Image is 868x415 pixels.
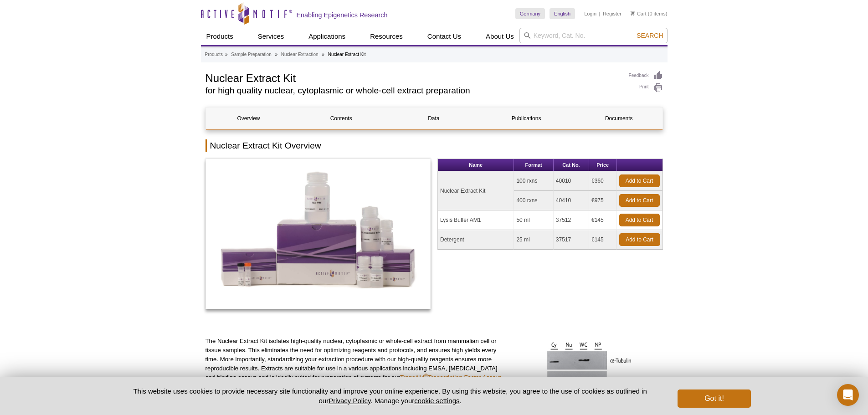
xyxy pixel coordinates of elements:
[400,374,502,381] a: TransAM®Transcription Factor Assays
[678,389,750,408] button: Got it!
[422,28,467,45] a: Contact Us
[206,108,292,129] a: Overview
[554,171,589,191] td: 40010
[297,11,388,19] h2: Enabling Epigenetics Research
[554,159,589,171] th: Cat No.
[637,32,663,39] span: Search
[631,10,647,17] a: Cart
[629,83,663,93] a: Print
[480,28,519,45] a: About Us
[576,108,662,129] a: Documents
[201,28,239,45] a: Products
[438,230,514,250] td: Detergent
[619,194,660,207] a: Add to Cart
[554,191,589,210] td: 40410
[514,171,553,191] td: 100 rxns
[514,159,553,171] th: Format
[629,71,663,81] a: Feedback
[391,108,477,129] a: Data
[589,159,617,171] th: Price
[365,28,408,45] a: Resources
[205,71,620,84] h1: Nuclear Extract Kit
[252,28,290,45] a: Services
[589,191,617,210] td: €975
[438,210,514,230] td: Lysis Buffer AM1
[225,52,228,57] li: »
[118,386,663,405] p: This website uses cookies to provide necessary site functionality and improve your online experie...
[303,28,351,45] a: Applications
[275,52,277,57] li: »
[205,51,223,59] a: Products
[205,139,663,152] h2: Nuclear Extract Kit Overview
[550,8,575,19] a: English
[438,171,514,210] td: Nuclear Extract Kit
[205,87,620,95] h2: for high quality nuclear, cytoplasmic or whole-cell extract preparation
[619,233,660,246] a: Add to Cart
[631,8,668,19] li: (0 items)
[619,214,660,226] a: Add to Cart
[514,191,553,210] td: 400 rxns
[619,174,660,187] a: Add to Cart
[424,373,428,378] sup: ®
[515,8,545,19] a: Germany
[634,31,666,40] button: Search
[231,51,271,59] a: Sample Preparation
[837,384,859,406] div: Open Intercom Messenger
[438,159,514,171] th: Name
[205,159,431,309] img: Nuclear Extract Kit
[589,171,617,191] td: €360
[514,210,553,230] td: 50 ml
[599,8,601,19] li: |
[584,10,596,17] a: Login
[281,51,318,59] a: Nuclear Extraction
[414,397,459,405] button: cookie settings
[514,230,553,250] td: 25 ml
[519,28,668,43] input: Keyword, Cat. No.
[298,108,384,129] a: Contents
[589,230,617,250] td: €145
[329,397,370,405] a: Privacy Policy
[589,210,617,230] td: €145
[205,337,506,382] p: The Nuclear Extract Kit isolates high-quality nuclear, cytoplasmic or whole-cell extract from mam...
[328,52,366,57] li: Nuclear Extract Kit
[631,11,635,15] img: Your Cart
[603,10,621,17] a: Register
[554,230,589,250] td: 37517
[322,52,324,57] li: »
[554,210,589,230] td: 37512
[483,108,569,129] a: Publications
